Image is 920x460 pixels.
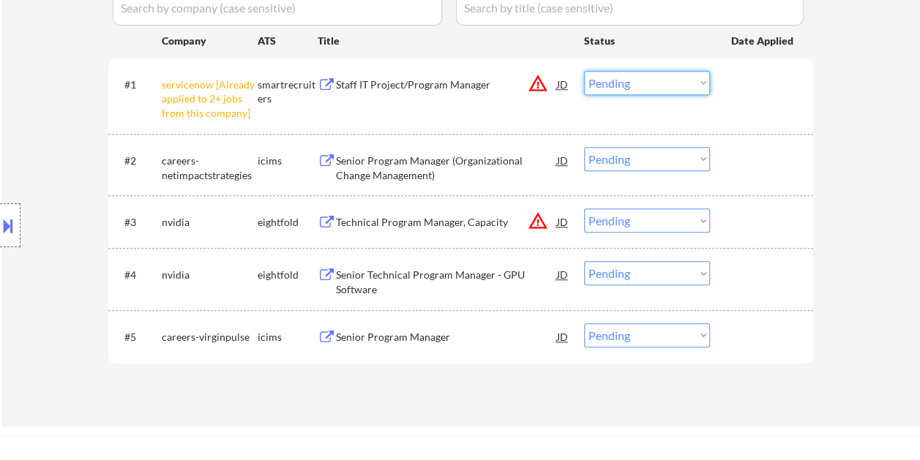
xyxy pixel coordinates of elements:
div: JD [556,261,570,287]
div: JD [556,208,570,235]
div: icims [258,154,318,168]
div: eightfold [258,215,318,230]
div: JD [556,323,570,350]
div: icims [258,330,318,344]
div: Title [318,34,570,48]
div: Date Applied [731,34,796,48]
button: warning_amber [528,73,548,94]
div: Company [162,34,258,48]
div: Senior Program Manager [336,330,557,344]
button: warning_amber [528,211,548,231]
div: JD [556,71,570,97]
div: smartrecruiters [258,78,318,106]
div: ATS [258,34,318,48]
div: #1 [124,78,150,92]
div: Status [584,27,710,53]
div: JD [556,147,570,173]
div: servicenow [Already applied to 2+ jobs from this company] [162,78,258,121]
div: Senior Program Manager (Organizational Change Management) [336,154,557,182]
div: Senior Technical Program Manager - GPU Software [336,268,557,296]
div: eightfold [258,268,318,282]
div: Staff IT Project/Program Manager [336,78,557,92]
div: Technical Program Manager, Capacity [336,215,557,230]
